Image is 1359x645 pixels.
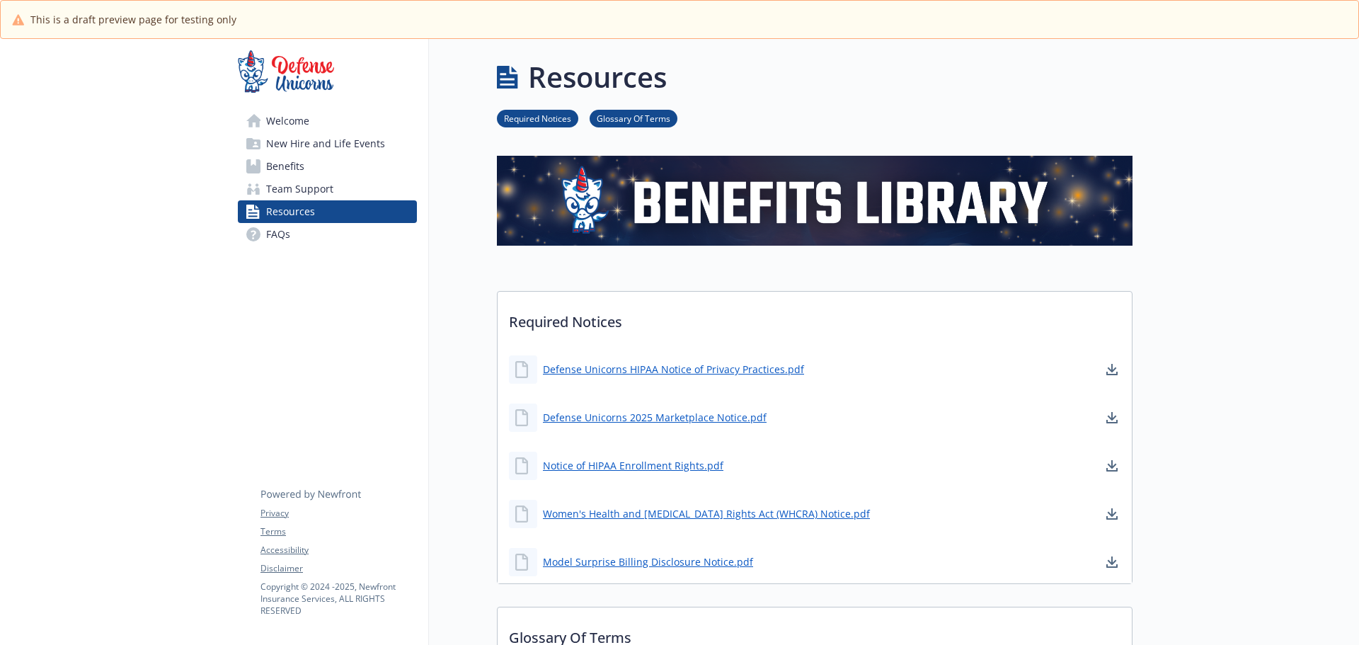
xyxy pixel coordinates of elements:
a: New Hire and Life Events [238,132,417,155]
a: download document [1103,409,1120,426]
a: download document [1103,506,1120,523]
a: Defense Unicorns HIPAA Notice of Privacy Practices.pdf [543,362,804,377]
a: Glossary Of Terms [590,111,677,125]
a: Accessibility [260,544,416,556]
a: Welcome [238,110,417,132]
a: Women's Health and [MEDICAL_DATA] Rights Act (WHCRA) Notice.pdf [543,506,870,521]
span: FAQs [266,223,290,246]
span: Team Support [266,178,333,200]
img: resources page banner [497,156,1132,246]
a: Resources [238,200,417,223]
a: Defense Unicorns 2025 Marketplace Notice.pdf [543,410,767,425]
a: download document [1103,554,1120,571]
span: Resources [266,200,315,223]
span: Benefits [266,155,304,178]
p: Copyright © 2024 - 2025 , Newfront Insurance Services, ALL RIGHTS RESERVED [260,581,416,617]
a: Benefits [238,155,417,178]
a: Team Support [238,178,417,200]
a: Model Surprise Billing Disclosure Notice.pdf [543,554,753,569]
span: New Hire and Life Events [266,132,385,155]
a: Terms [260,525,416,538]
a: Disclaimer [260,562,416,575]
a: Notice of HIPAA Enrollment Rights.pdf [543,458,723,473]
span: Welcome [266,110,309,132]
h1: Resources [528,56,667,98]
p: Required Notices [498,292,1132,344]
a: FAQs [238,223,417,246]
a: Privacy [260,507,416,520]
a: download document [1103,457,1120,474]
a: download document [1103,361,1120,378]
a: Required Notices [497,111,578,125]
span: This is a draft preview page for testing only [30,12,236,27]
